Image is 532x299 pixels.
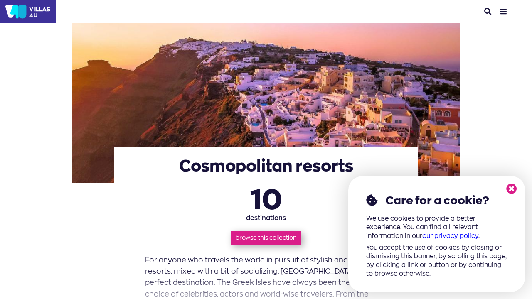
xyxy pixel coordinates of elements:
h1: Cosmopolitan resorts [128,158,404,174]
p: You accept the use of cookies by closing or dismissing this banner, by scrolling this page, by cl... [366,243,507,278]
h2: Care for a cookie? [366,194,507,207]
span: destinations [246,184,286,224]
p: We use cookies to provide a better experience. You can find all relevant information in our . [366,214,507,240]
a: our privacy policy [422,232,478,240]
span: 10 [246,185,286,213]
a: browse this collection [231,231,301,245]
img: Cosmopolitan resorts [72,23,460,183]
